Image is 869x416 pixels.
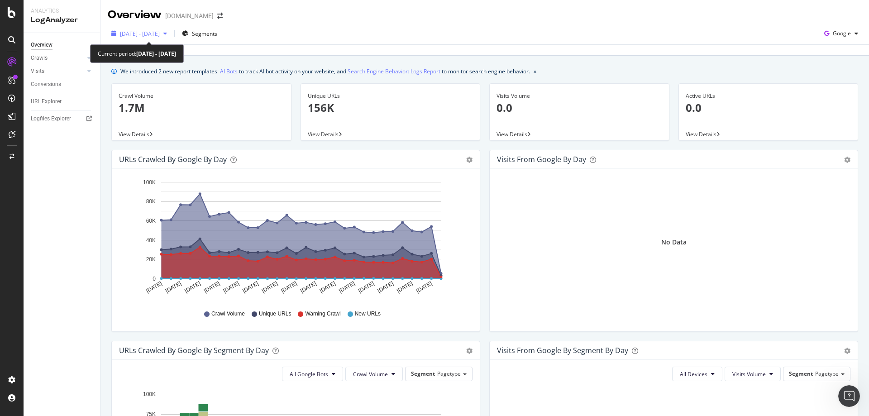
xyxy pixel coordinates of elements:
[184,280,202,294] text: [DATE]
[217,13,223,19] div: arrow-right-arrow-left
[120,67,530,76] div: We introduced 2 new report templates: to track AI bot activity on your website, and to monitor se...
[497,346,628,355] div: Visits from Google By Segment By Day
[308,92,473,100] div: Unique URLs
[672,367,722,381] button: All Devices
[789,370,813,378] span: Segment
[211,310,245,318] span: Crawl Volume
[136,50,176,57] b: [DATE] - [DATE]
[815,370,839,378] span: Pagetype
[396,280,414,294] text: [DATE]
[241,280,259,294] text: [DATE]
[497,130,527,138] span: View Details
[531,65,539,78] button: close banner
[377,280,395,294] text: [DATE]
[280,280,298,294] text: [DATE]
[222,280,240,294] text: [DATE]
[178,26,221,41] button: Segments
[31,53,85,63] a: Crawls
[31,40,94,50] a: Overview
[345,367,403,381] button: Crawl Volume
[146,199,156,205] text: 80K
[31,67,85,76] a: Visits
[31,114,94,124] a: Logfiles Explorer
[415,280,433,294] text: [DATE]
[31,97,62,106] div: URL Explorer
[203,280,221,294] text: [DATE]
[305,310,340,318] span: Warning Crawl
[31,7,93,15] div: Analytics
[833,29,851,37] span: Google
[146,237,156,244] text: 40K
[686,92,851,100] div: Active URLs
[143,391,156,397] text: 100K
[355,310,381,318] span: New URLs
[680,370,707,378] span: All Devices
[164,280,182,294] text: [DATE]
[119,92,284,100] div: Crawl Volume
[466,157,473,163] div: gear
[119,346,269,355] div: URLs Crawled by Google By Segment By Day
[497,155,586,164] div: Visits from Google by day
[357,280,375,294] text: [DATE]
[31,15,93,25] div: LogAnalyzer
[111,67,858,76] div: info banner
[31,97,94,106] a: URL Explorer
[661,238,687,247] div: No Data
[108,26,171,41] button: [DATE] - [DATE]
[338,280,356,294] text: [DATE]
[466,348,473,354] div: gear
[844,348,850,354] div: gear
[319,280,337,294] text: [DATE]
[119,100,284,115] p: 1.7M
[153,276,156,282] text: 0
[120,30,160,38] span: [DATE] - [DATE]
[282,367,343,381] button: All Google Bots
[348,67,440,76] a: Search Engine Behavior: Logs Report
[353,370,388,378] span: Crawl Volume
[308,130,339,138] span: View Details
[732,370,766,378] span: Visits Volume
[31,40,53,50] div: Overview
[31,80,94,89] a: Conversions
[119,155,227,164] div: URLs Crawled by Google by day
[220,67,238,76] a: AI Bots
[31,114,71,124] div: Logfiles Explorer
[497,92,662,100] div: Visits Volume
[146,256,156,263] text: 20K
[143,179,156,186] text: 100K
[165,11,214,20] div: [DOMAIN_NAME]
[411,370,435,378] span: Segment
[308,100,473,115] p: 156K
[119,130,149,138] span: View Details
[686,100,851,115] p: 0.0
[299,280,317,294] text: [DATE]
[821,26,862,41] button: Google
[146,218,156,224] text: 60K
[31,80,61,89] div: Conversions
[31,67,44,76] div: Visits
[108,7,162,23] div: Overview
[192,30,217,38] span: Segments
[686,130,716,138] span: View Details
[145,280,163,294] text: [DATE]
[844,157,850,163] div: gear
[119,176,469,301] svg: A chart.
[259,310,291,318] span: Unique URLs
[261,280,279,294] text: [DATE]
[290,370,328,378] span: All Google Bots
[98,48,176,59] div: Current period:
[497,100,662,115] p: 0.0
[838,385,860,407] iframe: Intercom live chat
[437,370,461,378] span: Pagetype
[725,367,781,381] button: Visits Volume
[31,53,48,63] div: Crawls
